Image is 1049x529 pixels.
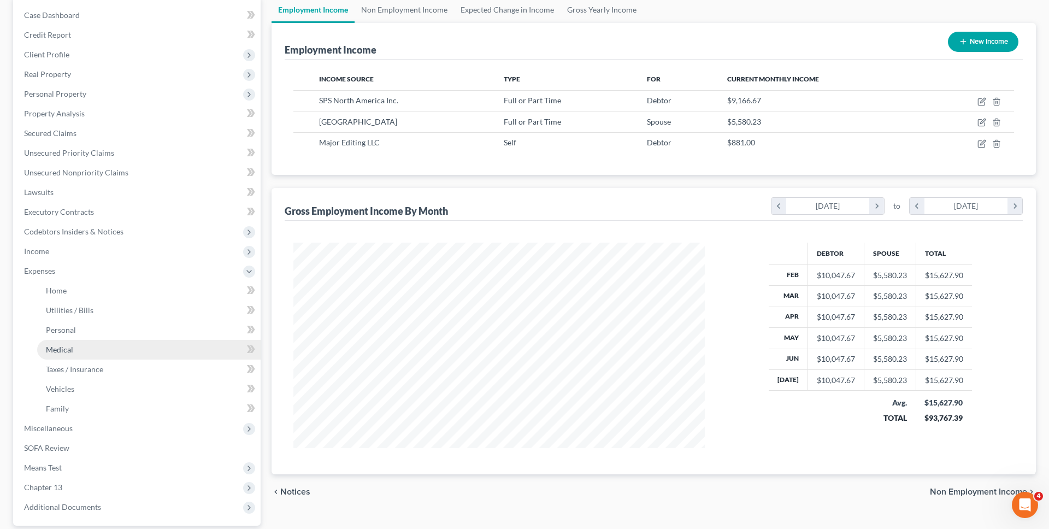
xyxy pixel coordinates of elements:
i: chevron_left [910,198,924,214]
span: Unsecured Nonpriority Claims [24,168,128,177]
i: chevron_right [869,198,884,214]
a: Vehicles [37,379,261,399]
th: Jun [769,349,808,369]
span: Medical [46,345,73,354]
span: Miscellaneous [24,424,73,433]
span: SPS North America Inc. [319,96,398,105]
span: $9,166.67 [727,96,761,105]
th: Apr [769,307,808,327]
span: to [893,201,900,211]
td: $15,627.90 [916,370,972,391]
i: chevron_right [1027,487,1036,496]
span: Home [46,286,67,295]
div: $10,047.67 [817,375,855,386]
span: Major Editing LLC [319,138,380,147]
span: [GEOGRAPHIC_DATA] [319,117,397,126]
span: Real Property [24,69,71,79]
span: $5,580.23 [727,117,761,126]
a: Utilities / Bills [37,301,261,320]
div: $5,580.23 [873,270,907,281]
span: Debtor [647,138,671,147]
span: Executory Contracts [24,207,94,216]
span: Client Profile [24,50,69,59]
span: Spouse [647,117,671,126]
div: $10,047.67 [817,270,855,281]
a: Lawsuits [15,183,261,202]
span: Current Monthly Income [727,75,819,83]
span: 4 [1034,492,1043,501]
th: Spouse [864,243,916,264]
span: Personal Property [24,89,86,98]
a: Home [37,281,261,301]
i: chevron_left [771,198,786,214]
span: Income Source [319,75,374,83]
span: Secured Claims [24,128,76,138]
span: Lawsuits [24,187,54,197]
span: Debtor [647,96,671,105]
a: Medical [37,340,261,360]
span: Codebtors Insiders & Notices [24,227,123,236]
span: SOFA Review [24,443,69,452]
iframe: Intercom live chat [1012,492,1038,518]
span: Non Employment Income [930,487,1027,496]
span: Property Analysis [24,109,85,118]
span: Credit Report [24,30,71,39]
div: [DATE] [786,198,870,214]
td: $15,627.90 [916,349,972,369]
button: New Income [948,32,1018,52]
i: chevron_right [1007,198,1022,214]
div: $5,580.23 [873,311,907,322]
a: Personal [37,320,261,340]
span: $881.00 [727,138,755,147]
span: Vehicles [46,384,74,393]
button: Non Employment Income chevron_right [930,487,1036,496]
a: Family [37,399,261,419]
span: For [647,75,661,83]
a: Credit Report [15,25,261,45]
span: Case Dashboard [24,10,80,20]
span: Chapter 13 [24,483,62,492]
span: Personal [46,325,76,334]
a: Property Analysis [15,104,261,124]
span: Type [504,75,520,83]
div: $5,580.23 [873,354,907,365]
td: $15,627.90 [916,307,972,327]
div: $15,627.90 [924,397,963,408]
span: Additional Documents [24,502,101,512]
div: $10,047.67 [817,354,855,365]
span: Expenses [24,266,55,275]
div: TOTAL [873,413,907,424]
a: Unsecured Priority Claims [15,143,261,163]
i: chevron_left [272,487,280,496]
span: Means Test [24,463,62,472]
div: Avg. [873,397,907,408]
div: $10,047.67 [817,311,855,322]
button: chevron_left Notices [272,487,310,496]
div: $5,580.23 [873,291,907,302]
div: $5,580.23 [873,333,907,344]
th: Total [916,243,972,264]
td: $15,627.90 [916,286,972,307]
span: Notices [280,487,310,496]
span: Full or Part Time [504,117,561,126]
a: Executory Contracts [15,202,261,222]
div: $10,047.67 [817,333,855,344]
a: Taxes / Insurance [37,360,261,379]
a: Unsecured Nonpriority Claims [15,163,261,183]
th: May [769,328,808,349]
th: Feb [769,264,808,285]
td: $15,627.90 [916,264,972,285]
th: [DATE] [769,370,808,391]
span: Unsecured Priority Claims [24,148,114,157]
span: Family [46,404,69,413]
div: Gross Employment Income By Month [285,204,448,218]
div: [DATE] [924,198,1008,214]
div: $5,580.23 [873,375,907,386]
a: Secured Claims [15,124,261,143]
span: Self [504,138,516,147]
a: SOFA Review [15,438,261,458]
span: Income [24,246,49,256]
th: Debtor [808,243,864,264]
div: $93,767.39 [924,413,963,424]
th: Mar [769,286,808,307]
